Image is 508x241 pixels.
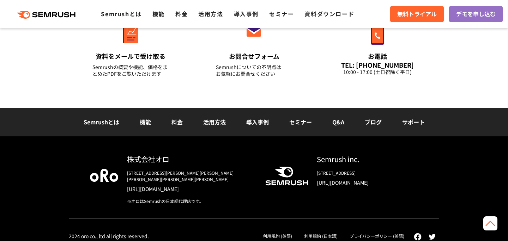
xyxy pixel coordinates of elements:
[127,170,254,183] div: [STREET_ADDRESS][PERSON_NAME][PERSON_NAME][PERSON_NAME][PERSON_NAME][PERSON_NAME]
[234,10,259,18] a: 導入事例
[101,10,141,18] a: Semrushとは
[289,118,312,126] a: セミナー
[304,10,354,18] a: 資料ダウンロード
[201,11,307,86] a: お問合せフォーム Semrushについての不明点はお気軽にお問合せください
[456,10,496,19] span: デモを申し込む
[90,169,118,181] img: oro company
[246,118,269,126] a: 導入事例
[269,10,294,18] a: セミナー
[84,118,119,126] a: Semrushとは
[69,233,149,239] div: 2024 oro co., ltd all rights reserved.
[171,118,183,126] a: 料金
[402,118,425,126] a: サポート
[429,234,436,240] img: twitter
[198,10,223,18] a: 活用方法
[92,52,169,61] div: 資料をメールで受け取る
[203,118,226,126] a: 活用方法
[390,6,444,22] a: 無料トライアル
[414,233,422,241] img: facebook
[127,154,254,164] div: 株式会社オロ
[152,10,165,18] a: 機能
[317,154,418,164] div: Semrush inc.
[332,118,344,126] a: Q&A
[350,233,404,239] a: プライバシーポリシー (英語)
[339,61,416,69] div: TEL: [PHONE_NUMBER]
[317,179,418,186] a: [URL][DOMAIN_NAME]
[263,233,292,239] a: 利用規約 (英語)
[216,52,292,61] div: お問合せフォーム
[449,6,503,22] a: デモを申し込む
[317,170,418,176] div: [STREET_ADDRESS]
[216,64,292,77] div: Semrushについての不明点は お気軽にお問合せください
[304,233,338,239] a: 利用規約 (日本語)
[78,11,183,86] a: 資料をメールで受け取る Semrushの概要や機能、価格をまとめたPDFをご覧いただけます
[127,185,254,192] a: [URL][DOMAIN_NAME]
[140,118,151,126] a: 機能
[127,198,254,204] div: ※オロはSemrushの日本総代理店です。
[365,118,382,126] a: ブログ
[339,69,416,75] div: 10:00 - 17:00 (土日祝除く平日)
[92,64,169,77] div: Semrushの概要や機能、価格をまとめたPDFをご覧いただけます
[339,52,416,61] div: お電話
[397,10,437,19] span: 無料トライアル
[175,10,188,18] a: 料金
